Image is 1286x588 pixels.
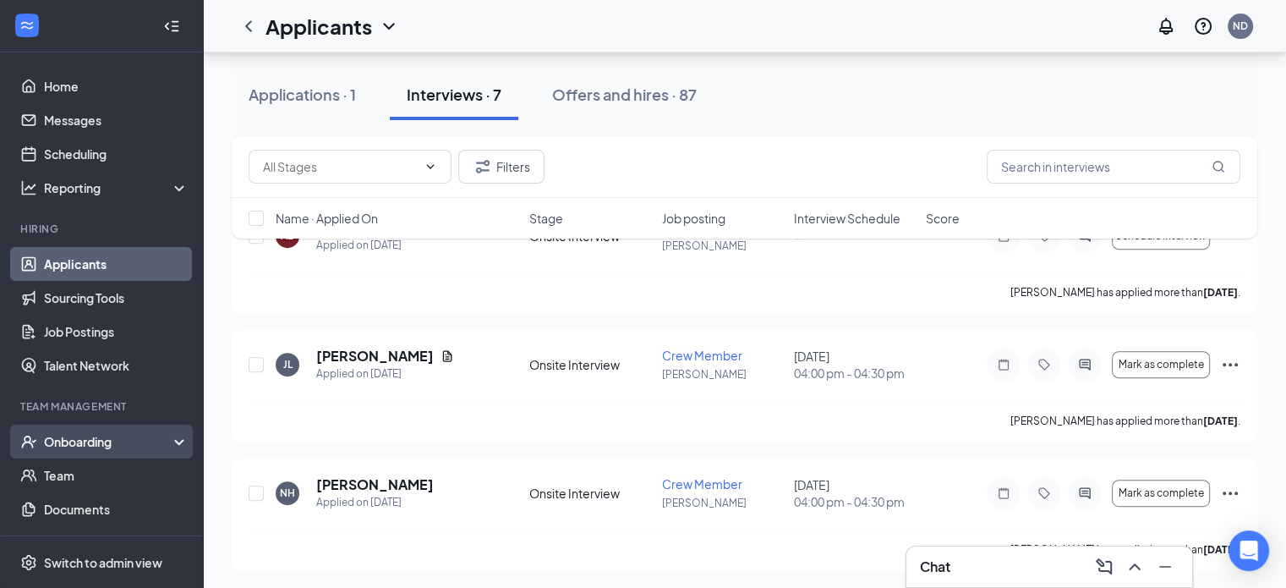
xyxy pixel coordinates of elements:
[280,486,295,500] div: NH
[1010,542,1240,557] p: [PERSON_NAME] has applied more than .
[1094,557,1114,577] svg: ComposeMessage
[458,150,544,184] button: Filter Filters
[1075,358,1095,371] svg: ActiveChat
[529,356,651,373] div: Onsite Interview
[993,486,1014,500] svg: Note
[987,150,1240,184] input: Search in interviews
[20,554,37,571] svg: Settings
[265,12,372,41] h1: Applicants
[794,210,900,227] span: Interview Schedule
[44,459,189,492] a: Team
[1121,553,1148,580] button: ChevronUp
[44,349,189,382] a: Talent Network
[44,433,174,450] div: Onboarding
[529,485,651,502] div: Onsite Interview
[1075,486,1095,500] svg: ActiveChat
[407,84,501,105] div: Interviews · 7
[316,365,454,382] div: Applied on [DATE]
[283,357,293,371] div: JL
[19,17,36,34] svg: WorkstreamLogo
[263,157,417,176] input: All Stages
[473,157,493,177] svg: Filter
[920,558,950,576] h3: Chat
[794,365,916,382] span: 04:00 pm - 04:30 pm
[44,554,162,571] div: Switch to admin view
[1091,553,1118,580] button: ComposeMessage
[1212,160,1225,173] svg: MagnifyingGlass
[316,494,434,511] div: Applied on [DATE]
[1220,354,1240,375] svg: Ellipses
[44,103,189,137] a: Messages
[44,247,189,281] a: Applicants
[1229,530,1269,571] div: Open Intercom Messenger
[1156,16,1176,36] svg: Notifications
[1118,359,1203,371] span: Mark as complete
[926,210,960,227] span: Score
[1220,483,1240,503] svg: Ellipses
[20,222,185,236] div: Hiring
[163,18,180,35] svg: Collapse
[1010,414,1240,428] p: [PERSON_NAME] has applied more than .
[441,349,454,363] svg: Document
[662,348,742,363] span: Crew Member
[661,210,725,227] span: Job posting
[44,137,189,171] a: Scheduling
[20,399,185,414] div: Team Management
[552,84,697,105] div: Offers and hires · 87
[20,433,37,450] svg: UserCheck
[44,281,189,315] a: Sourcing Tools
[424,160,437,173] svg: ChevronDown
[529,210,563,227] span: Stage
[1203,543,1238,556] b: [DATE]
[379,16,399,36] svg: ChevronDown
[1155,557,1175,577] svg: Minimize
[1112,351,1210,378] button: Mark as complete
[249,84,356,105] div: Applications · 1
[316,475,434,494] h5: [PERSON_NAME]
[1125,557,1145,577] svg: ChevronUp
[993,358,1014,371] svg: Note
[1010,285,1240,299] p: [PERSON_NAME] has applied more than .
[44,526,189,560] a: Surveys
[1152,553,1179,580] button: Minimize
[1203,286,1238,299] b: [DATE]
[20,179,37,196] svg: Analysis
[276,210,378,227] span: Name · Applied On
[316,347,434,365] h5: [PERSON_NAME]
[1203,415,1238,427] b: [DATE]
[44,69,189,103] a: Home
[662,496,784,510] p: [PERSON_NAME]
[44,179,189,196] div: Reporting
[1034,486,1054,500] svg: Tag
[238,16,259,36] svg: ChevronLeft
[1118,487,1203,499] span: Mark as complete
[794,476,916,510] div: [DATE]
[794,493,916,510] span: 04:00 pm - 04:30 pm
[44,315,189,349] a: Job Postings
[1233,19,1248,33] div: ND
[1112,480,1210,507] button: Mark as complete
[1193,16,1213,36] svg: QuestionInfo
[44,492,189,526] a: Documents
[662,367,784,382] p: [PERSON_NAME]
[662,476,742,492] span: Crew Member
[794,348,916,382] div: [DATE]
[1034,358,1054,371] svg: Tag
